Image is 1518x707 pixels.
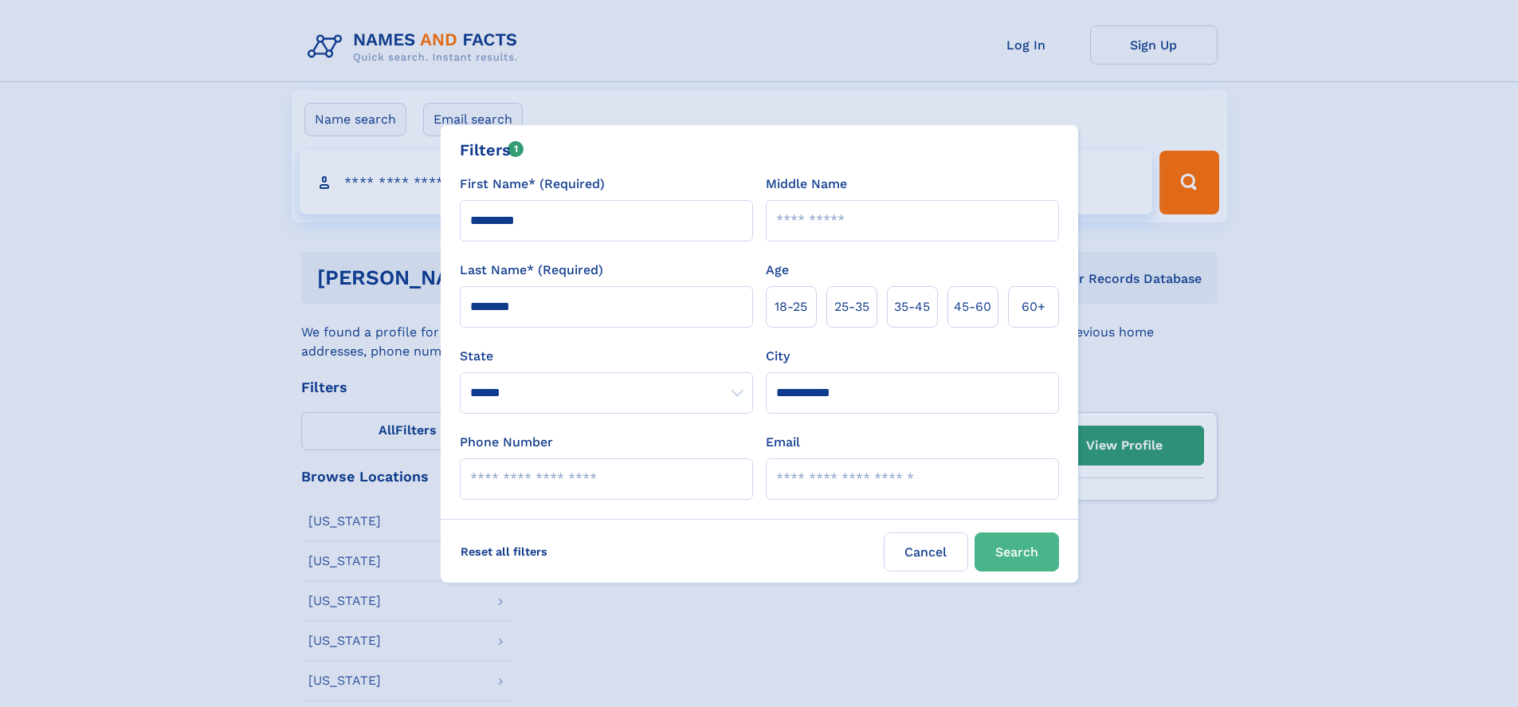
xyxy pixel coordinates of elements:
[766,433,800,452] label: Email
[975,532,1059,571] button: Search
[766,175,847,194] label: Middle Name
[460,138,524,162] div: Filters
[766,347,790,366] label: City
[894,297,930,316] span: 35‑45
[460,261,603,280] label: Last Name* (Required)
[834,297,869,316] span: 25‑35
[954,297,991,316] span: 45‑60
[460,175,605,194] label: First Name* (Required)
[460,347,753,366] label: State
[766,261,789,280] label: Age
[460,433,553,452] label: Phone Number
[1022,297,1045,316] span: 60+
[775,297,807,316] span: 18‑25
[884,532,968,571] label: Cancel
[450,532,558,571] label: Reset all filters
